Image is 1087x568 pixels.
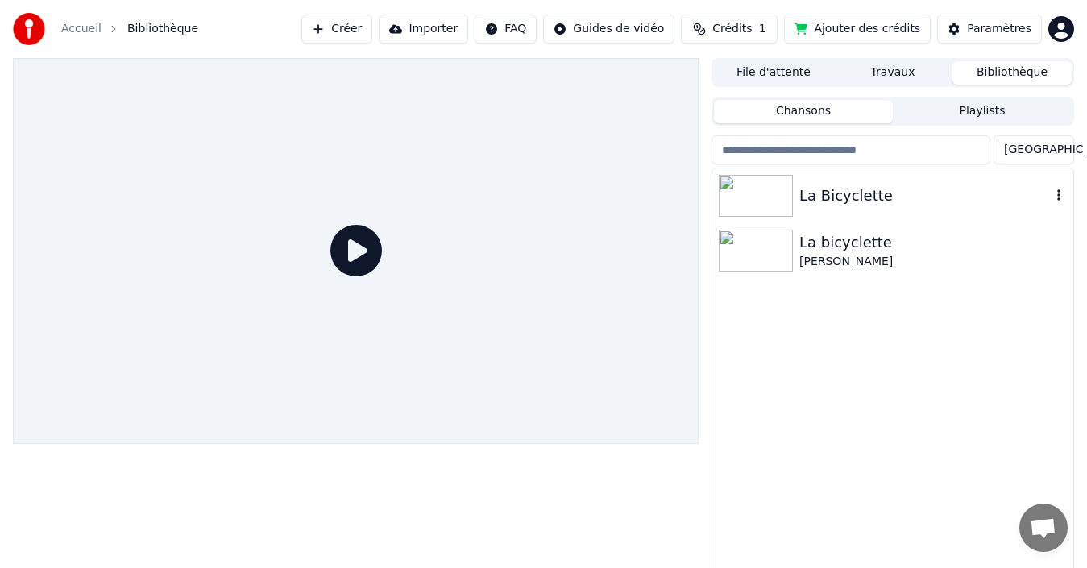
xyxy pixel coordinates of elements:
[13,13,45,45] img: youka
[937,15,1042,44] button: Paramètres
[714,61,833,85] button: File d'attente
[759,21,766,37] span: 1
[543,15,674,44] button: Guides de vidéo
[952,61,1072,85] button: Bibliothèque
[61,21,198,37] nav: breadcrumb
[893,100,1072,123] button: Playlists
[61,21,102,37] a: Accueil
[127,21,198,37] span: Bibliothèque
[712,21,752,37] span: Crédits
[301,15,372,44] button: Créer
[784,15,931,44] button: Ajouter des crédits
[799,231,1067,254] div: La bicyclette
[833,61,952,85] button: Travaux
[1019,504,1068,552] div: Ouvrir le chat
[475,15,537,44] button: FAQ
[799,184,1051,207] div: La Bicyclette
[714,100,893,123] button: Chansons
[681,15,778,44] button: Crédits1
[967,21,1031,37] div: Paramètres
[799,254,1067,270] div: [PERSON_NAME]
[379,15,468,44] button: Importer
